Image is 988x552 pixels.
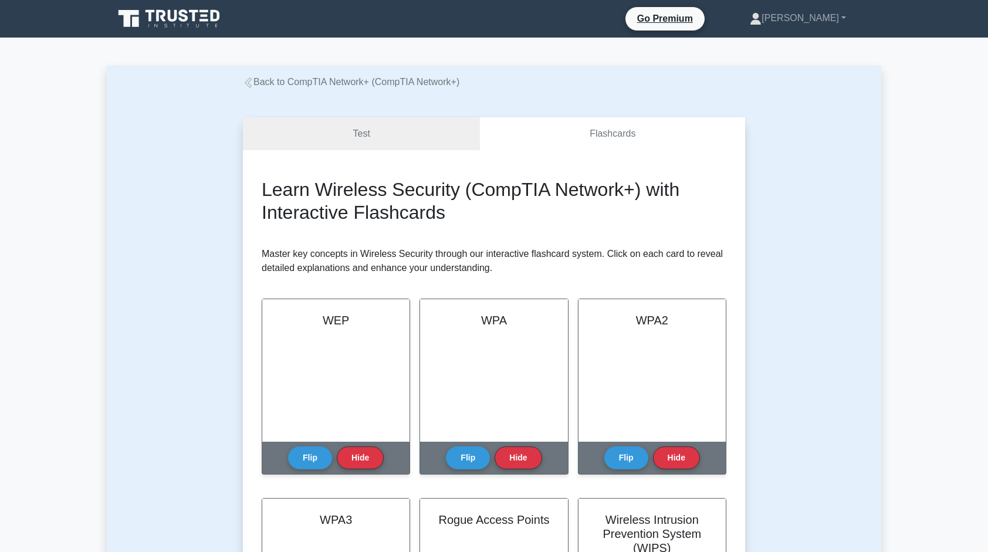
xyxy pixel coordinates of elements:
[243,77,459,87] a: Back to CompTIA Network+ (CompTIA Network+)
[653,446,700,469] button: Hide
[337,446,384,469] button: Hide
[262,178,726,223] h2: Learn Wireless Security (CompTIA Network+) with Interactive Flashcards
[446,446,490,469] button: Flip
[276,513,395,527] h2: WPA3
[722,6,874,30] a: [PERSON_NAME]
[630,11,700,26] a: Go Premium
[434,513,553,527] h2: Rogue Access Points
[276,313,395,327] h2: WEP
[262,247,726,275] p: Master key concepts in Wireless Security through our interactive flashcard system. Click on each ...
[288,446,332,469] button: Flip
[243,117,480,151] a: Test
[593,313,712,327] h2: WPA2
[434,313,553,327] h2: WPA
[604,446,648,469] button: Flip
[480,117,745,151] a: Flashcards
[495,446,542,469] button: Hide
